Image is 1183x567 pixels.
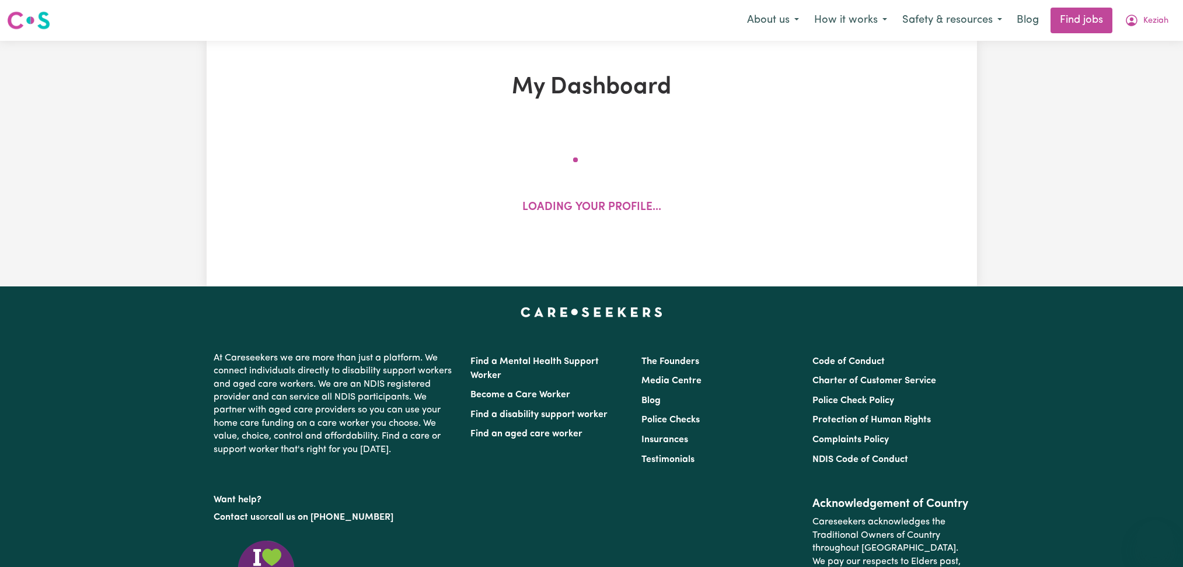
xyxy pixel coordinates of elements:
a: Find a disability support worker [470,410,608,419]
span: Keziah [1143,15,1168,27]
a: Protection of Human Rights [812,415,931,425]
button: About us [739,8,807,33]
p: Want help? [214,489,456,506]
p: At Careseekers we are more than just a platform. We connect individuals directly to disability su... [214,347,456,461]
a: call us on [PHONE_NUMBER] [268,513,393,522]
a: Insurances [641,435,688,444]
a: Careseekers home page [521,307,662,317]
a: Careseekers logo [7,7,50,34]
a: Find a Mental Health Support Worker [470,357,599,380]
a: Blog [641,396,661,405]
a: Blog [1010,8,1046,33]
a: Charter of Customer Service [812,376,936,386]
a: Media Centre [641,376,702,386]
a: NDIS Code of Conduct [812,455,908,464]
img: Careseekers logo [7,10,50,31]
a: The Founders [641,357,699,366]
p: Loading your profile... [522,199,661,216]
a: Become a Care Worker [470,390,570,400]
a: Complaints Policy [812,435,889,444]
h1: My Dashboard [342,73,842,101]
a: Find an aged care worker [470,429,582,439]
button: My Account [1117,8,1176,33]
a: Police Checks [641,415,700,425]
a: Police Check Policy [812,396,894,405]
a: Contact us [214,513,260,522]
iframe: Button to launch messaging window [1136,520,1174,558]
a: Find jobs [1051,8,1112,33]
p: or [214,506,456,528]
h2: Acknowledgement of Country [812,497,969,511]
a: Testimonials [641,455,695,464]
button: Safety & resources [895,8,1010,33]
button: How it works [807,8,895,33]
a: Code of Conduct [812,357,885,366]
